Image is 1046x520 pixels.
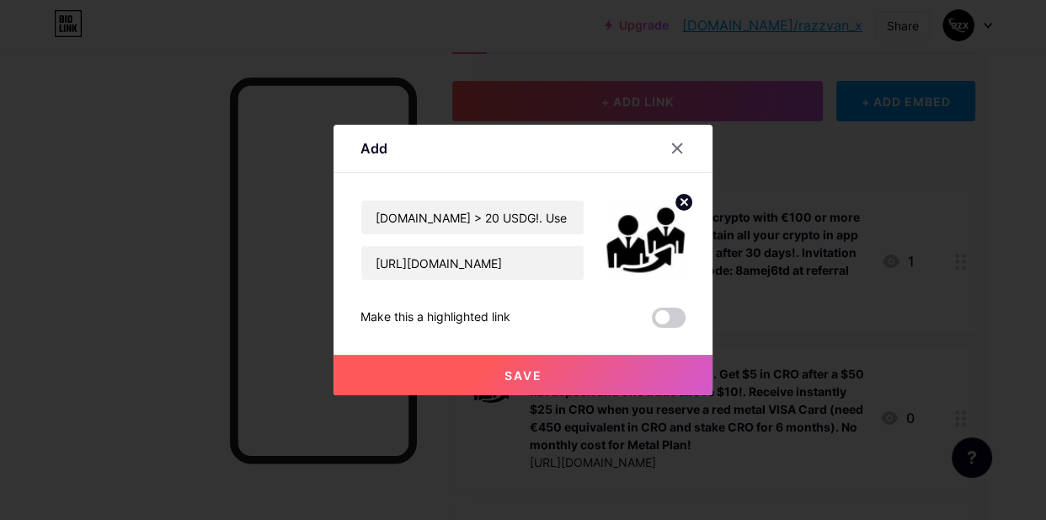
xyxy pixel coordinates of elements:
[504,368,542,383] span: Save
[361,201,584,234] input: Title
[360,138,387,158] div: Add
[360,308,510,328] div: Make this a highlighted link
[334,355,712,395] button: Save
[605,200,686,281] img: link_thumbnail
[361,246,584,280] input: URL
